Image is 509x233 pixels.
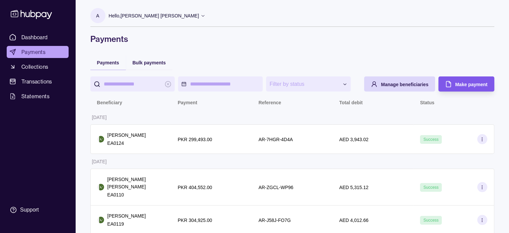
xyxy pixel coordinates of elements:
p: EA0124 [107,139,146,147]
span: Dashboard [21,33,48,41]
span: Collections [21,63,48,71]
h1: Payments [90,34,494,44]
span: Bulk payments [133,60,166,65]
a: Support [7,203,69,217]
a: Payments [7,46,69,58]
p: AED 4,012.66 [339,218,368,223]
p: AR-J58J-FO7G [258,218,290,223]
a: Statements [7,90,69,102]
p: Total debit [339,100,363,105]
p: AED 3,943.02 [339,137,368,142]
p: Payment [178,100,197,105]
p: [DATE] [92,115,107,120]
p: PKR 404,552.00 [178,185,212,190]
p: [DATE] [92,159,107,164]
span: Transactions [21,77,52,85]
img: pk [97,184,104,190]
input: search [104,76,162,92]
p: [PERSON_NAME] [PERSON_NAME] [107,176,164,190]
span: Success [423,218,438,223]
p: EA0110 [107,191,164,198]
p: PKR 304,925.00 [178,218,212,223]
span: Payments [97,60,119,65]
span: Statements [21,92,50,100]
p: Beneficiary [97,100,122,105]
p: AR-ZGCL-WP96 [258,185,293,190]
p: Hello, [PERSON_NAME] [PERSON_NAME] [109,12,199,19]
a: Dashboard [7,31,69,43]
a: Collections [7,61,69,73]
p: [PERSON_NAME] [107,131,146,139]
a: Transactions [7,75,69,88]
p: AED 5,315.12 [339,185,368,190]
span: Success [423,137,438,142]
p: Status [420,100,434,105]
span: Payments [21,48,46,56]
p: Reference [258,100,281,105]
p: A [96,12,99,19]
p: [PERSON_NAME] [107,212,146,220]
div: Support [20,206,39,214]
span: Manage beneficiaries [381,82,428,87]
span: Make payment [455,82,487,87]
span: Success [423,185,438,190]
p: AR-7HGR-4D4A [258,137,293,142]
p: PKR 299,493.00 [178,137,212,142]
p: EA0119 [107,220,146,228]
img: pk [97,217,104,223]
img: pk [97,136,104,142]
button: Manage beneficiaries [364,76,435,92]
button: Make payment [438,76,494,92]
